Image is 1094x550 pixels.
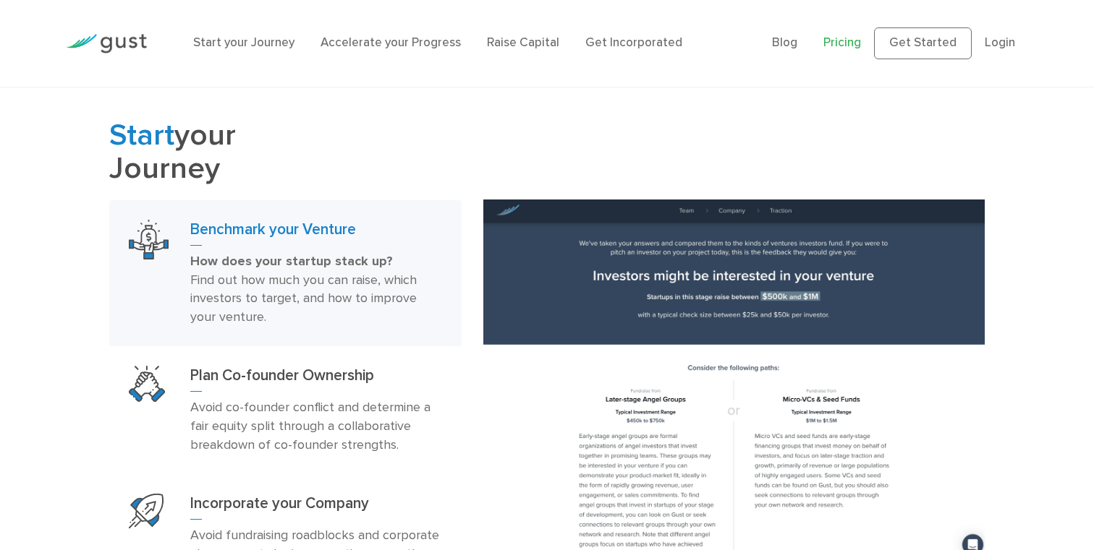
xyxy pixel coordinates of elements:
img: Plan Co Founder Ownership [129,366,165,402]
h3: Plan Co-founder Ownership [190,366,442,392]
a: Benchmark Your VentureBenchmark your VentureHow does your startup stack up? Find out how much you... [109,200,462,347]
img: Benchmark Your Venture [129,220,169,259]
a: Plan Co Founder OwnershipPlan Co-founder OwnershipAvoid co-founder conflict and determine a fair ... [109,346,462,474]
a: Login [985,35,1015,50]
p: Avoid co-founder conflict and determine a fair equity split through a collaborative breakdown of ... [190,398,442,455]
img: Start Your Company [129,494,164,528]
span: Start [109,117,174,153]
img: Gust Logo [66,34,147,53]
span: Find out how much you can raise, which investors to target, and how to improve your venture. [190,272,417,325]
a: Blog [772,35,797,50]
h3: Benchmark your Venture [190,220,442,246]
strong: How does your startup stack up? [190,254,393,269]
a: Get Incorporated [585,35,682,50]
a: Pricing [823,35,861,50]
a: Accelerate your Progress [321,35,461,50]
a: Get Started [874,27,972,59]
a: Raise Capital [487,35,559,50]
a: Start your Journey [193,35,294,50]
h3: Incorporate your Company [190,494,442,520]
h2: your Journey [109,119,462,186]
